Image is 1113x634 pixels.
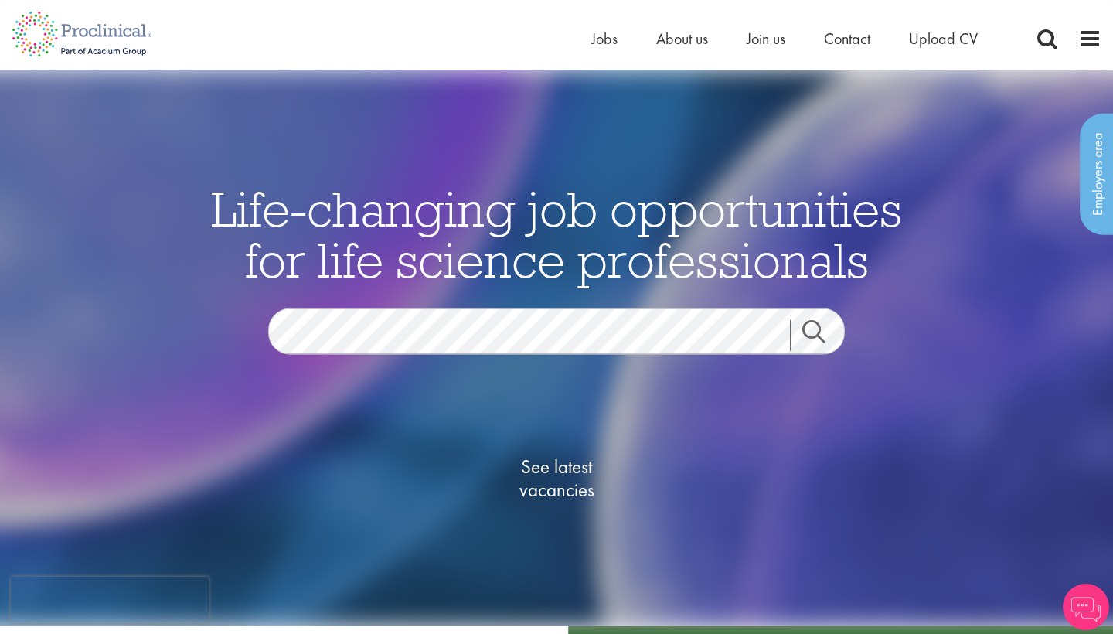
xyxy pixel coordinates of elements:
a: Join us [747,29,785,49]
a: See latestvacancies [479,394,634,564]
img: Chatbot [1063,584,1109,630]
a: About us [656,29,708,49]
a: Upload CV [909,29,978,49]
a: Job search submit button [790,320,856,351]
a: Contact [824,29,870,49]
iframe: reCAPTCHA [11,577,209,623]
span: Life-changing job opportunities for life science professionals [211,178,902,291]
span: See latest vacancies [479,455,634,502]
a: Jobs [591,29,618,49]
